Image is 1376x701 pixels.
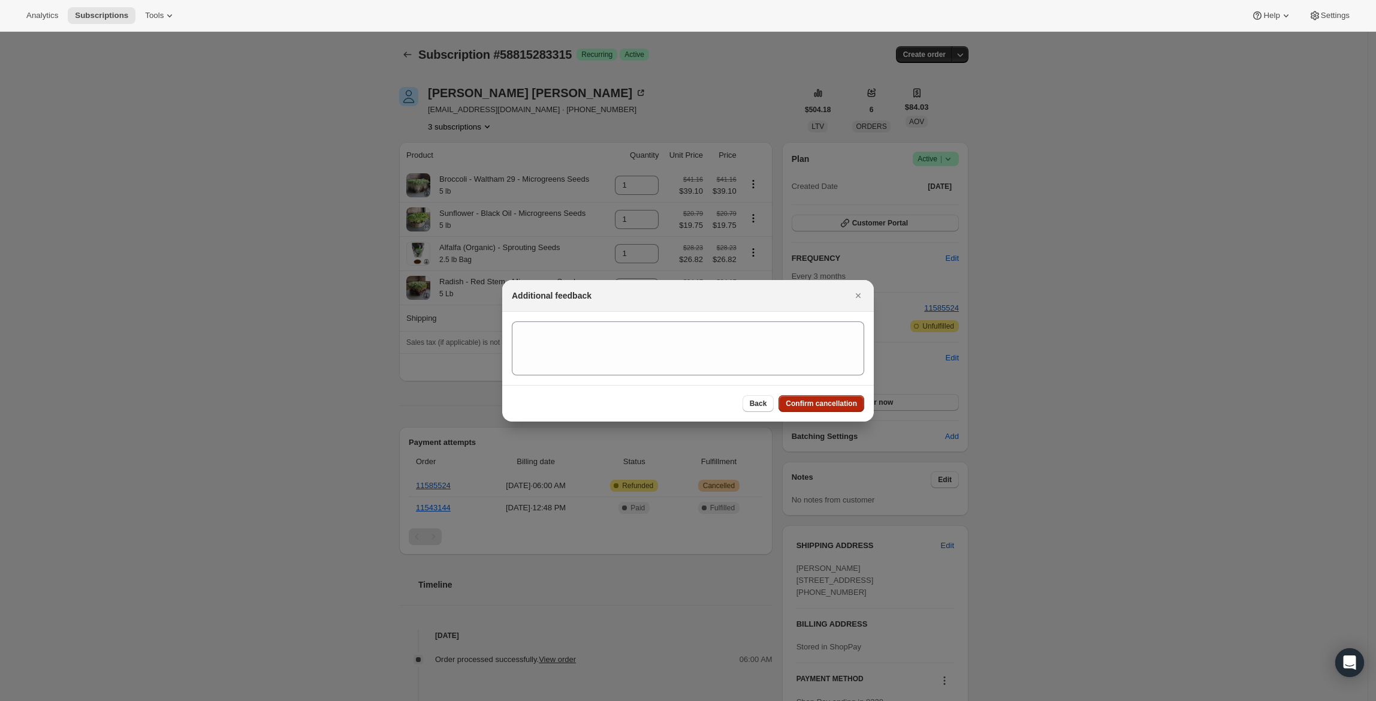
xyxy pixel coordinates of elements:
[743,395,774,412] button: Back
[1302,7,1357,24] button: Settings
[138,7,183,24] button: Tools
[145,11,164,20] span: Tools
[512,290,592,302] h2: Additional feedback
[786,399,857,408] span: Confirm cancellation
[850,287,867,304] button: Close
[1244,7,1299,24] button: Help
[750,399,767,408] span: Back
[1263,11,1280,20] span: Help
[68,7,135,24] button: Subscriptions
[19,7,65,24] button: Analytics
[26,11,58,20] span: Analytics
[1321,11,1350,20] span: Settings
[75,11,128,20] span: Subscriptions
[1335,648,1364,677] div: Open Intercom Messenger
[778,395,864,412] button: Confirm cancellation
